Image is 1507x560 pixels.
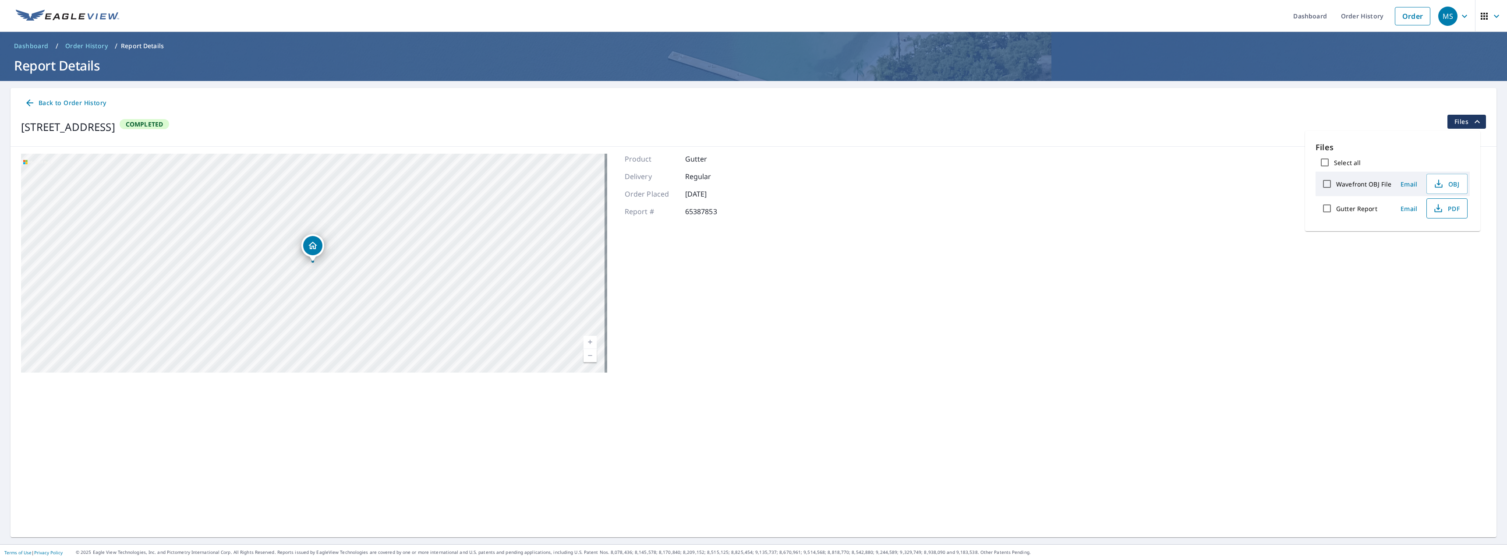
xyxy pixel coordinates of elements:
[21,119,115,135] div: [STREET_ADDRESS]
[11,39,1496,53] nav: breadcrumb
[21,95,110,111] a: Back to Order History
[1398,180,1419,188] span: Email
[34,549,63,556] a: Privacy Policy
[76,549,1503,556] p: © 2025 Eagle View Technologies, Inc. and Pictometry International Corp. All Rights Reserved. Repo...
[1336,180,1391,188] label: Wavefront OBJ File
[1398,204,1419,213] span: Email
[4,549,32,556] a: Terms of Use
[1432,179,1460,189] span: OBJ
[685,171,738,182] p: Regular
[584,336,597,349] a: Current Level 14, Zoom In
[685,189,738,199] p: [DATE]
[11,39,52,53] a: Dashboard
[121,42,164,50] p: Report Details
[1395,202,1423,215] button: Email
[62,39,111,53] a: Order History
[16,10,119,23] img: EV Logo
[25,98,106,109] span: Back to Order History
[301,234,324,261] div: Dropped pin, building 1, Residential property, 11285 Wetupka Way Hernando, MS 38632
[625,206,677,217] p: Report #
[1454,116,1482,127] span: Files
[1395,7,1430,25] a: Order
[4,550,63,555] p: |
[115,41,117,51] li: /
[1395,177,1423,191] button: Email
[1336,204,1377,213] label: Gutter Report
[685,206,738,217] p: 65387853
[1426,174,1468,194] button: OBJ
[625,171,677,182] p: Delivery
[1432,203,1460,214] span: PDF
[685,154,738,164] p: Gutter
[65,42,108,50] span: Order History
[11,56,1496,74] h1: Report Details
[625,154,677,164] p: Product
[584,349,597,362] a: Current Level 14, Zoom Out
[1426,198,1468,218] button: PDF
[1334,158,1361,167] label: Select all
[120,120,169,128] span: Completed
[56,41,58,51] li: /
[1316,141,1470,153] p: Files
[14,42,49,50] span: Dashboard
[1447,115,1486,129] button: filesDropdownBtn-65387853
[625,189,677,199] p: Order Placed
[1438,7,1457,26] div: MS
